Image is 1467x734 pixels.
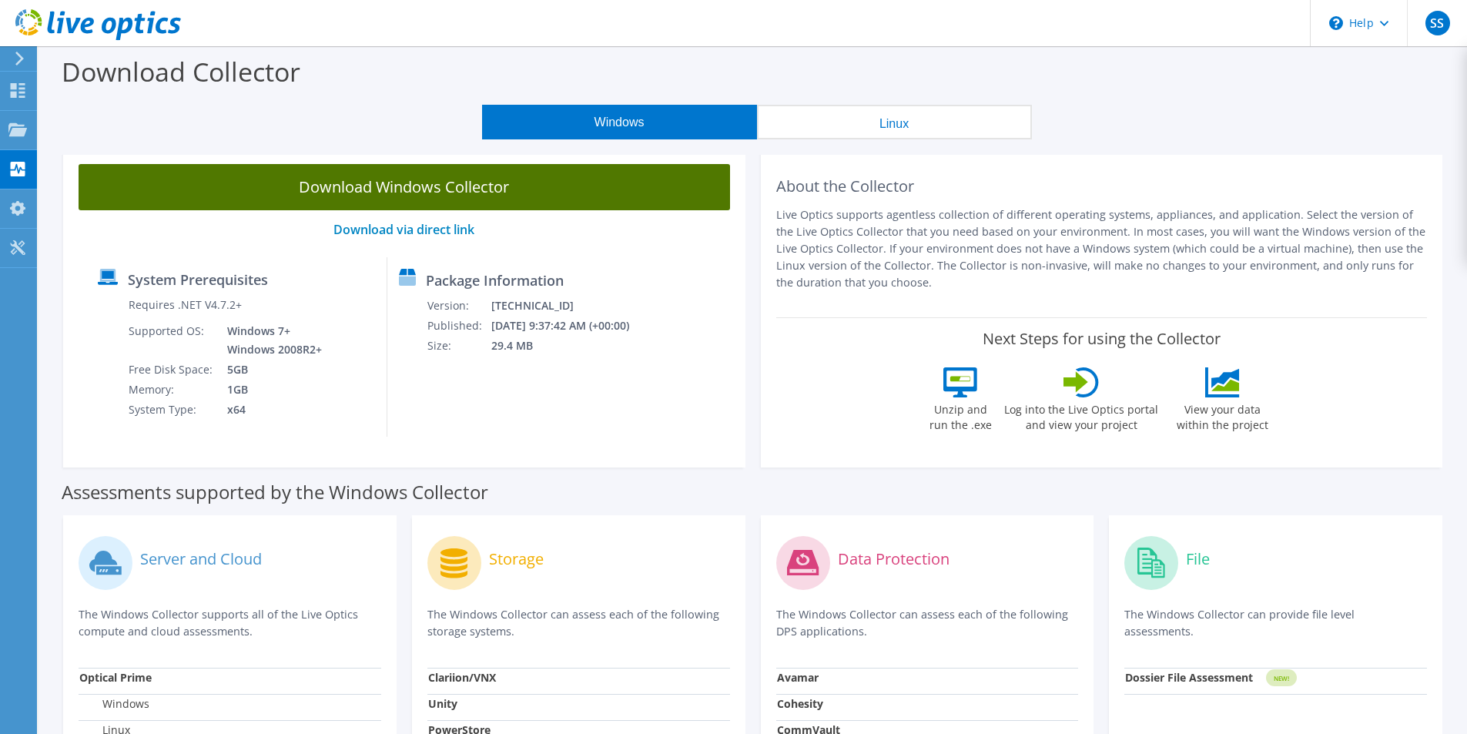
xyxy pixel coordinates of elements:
[491,296,650,316] td: [TECHNICAL_ID]
[776,206,1428,291] p: Live Optics supports agentless collection of different operating systems, appliances, and applica...
[925,397,996,433] label: Unzip and run the .exe
[427,296,491,316] td: Version:
[757,105,1032,139] button: Linux
[79,696,149,712] label: Windows
[426,273,564,288] label: Package Information
[1124,606,1427,640] p: The Windows Collector can provide file level assessments.
[128,400,216,420] td: System Type:
[983,330,1221,348] label: Next Steps for using the Collector
[1186,551,1210,567] label: File
[1167,397,1278,433] label: View your data within the project
[216,400,325,420] td: x64
[427,336,491,356] td: Size:
[1125,670,1253,685] strong: Dossier File Assessment
[427,316,491,336] td: Published:
[79,670,152,685] strong: Optical Prime
[428,670,496,685] strong: Clariion/VNX
[128,321,216,360] td: Supported OS:
[491,336,650,356] td: 29.4 MB
[1425,11,1450,35] span: SS
[128,380,216,400] td: Memory:
[776,606,1079,640] p: The Windows Collector can assess each of the following DPS applications.
[62,54,300,89] label: Download Collector
[333,221,474,238] a: Download via direct link
[129,297,242,313] label: Requires .NET V4.7.2+
[79,606,381,640] p: The Windows Collector supports all of the Live Optics compute and cloud assessments.
[140,551,262,567] label: Server and Cloud
[427,606,730,640] p: The Windows Collector can assess each of the following storage systems.
[216,360,325,380] td: 5GB
[79,164,730,210] a: Download Windows Collector
[1003,397,1159,433] label: Log into the Live Optics portal and view your project
[838,551,950,567] label: Data Protection
[62,484,488,500] label: Assessments supported by the Windows Collector
[128,272,268,287] label: System Prerequisites
[776,177,1428,196] h2: About the Collector
[489,551,544,567] label: Storage
[777,696,823,711] strong: Cohesity
[482,105,757,139] button: Windows
[428,696,457,711] strong: Unity
[777,670,819,685] strong: Avamar
[491,316,650,336] td: [DATE] 9:37:42 AM (+00:00)
[216,380,325,400] td: 1GB
[216,321,325,360] td: Windows 7+ Windows 2008R2+
[128,360,216,380] td: Free Disk Space:
[1274,674,1289,682] tspan: NEW!
[1329,16,1343,30] svg: \n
